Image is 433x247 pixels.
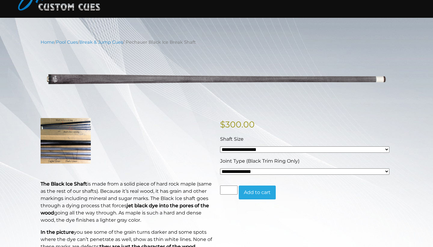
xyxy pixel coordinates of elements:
bdi: 300.00 [220,119,255,130]
span: Shaft Size [220,136,244,142]
a: Break & Jump Cues [79,39,123,45]
span: Joint Type (Black Trim Ring Only) [220,158,299,164]
input: Product quantity [220,186,238,195]
strong: The Black Ice Shaft [41,181,87,187]
a: Pool Cues [56,39,78,45]
nav: Breadcrumb [41,39,392,45]
p: is made from a solid piece of hard rock maple (same as the rest of our shafts). Because it’s real... [41,180,213,224]
button: Add to cart [239,186,276,199]
span: $ [220,119,225,130]
a: Home [41,39,54,45]
b: jet black dye into the pores of the wood [41,203,209,216]
img: pechauer-black-ice-break-shaft-lightened.png [41,50,392,109]
strong: In the picture [41,229,74,235]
